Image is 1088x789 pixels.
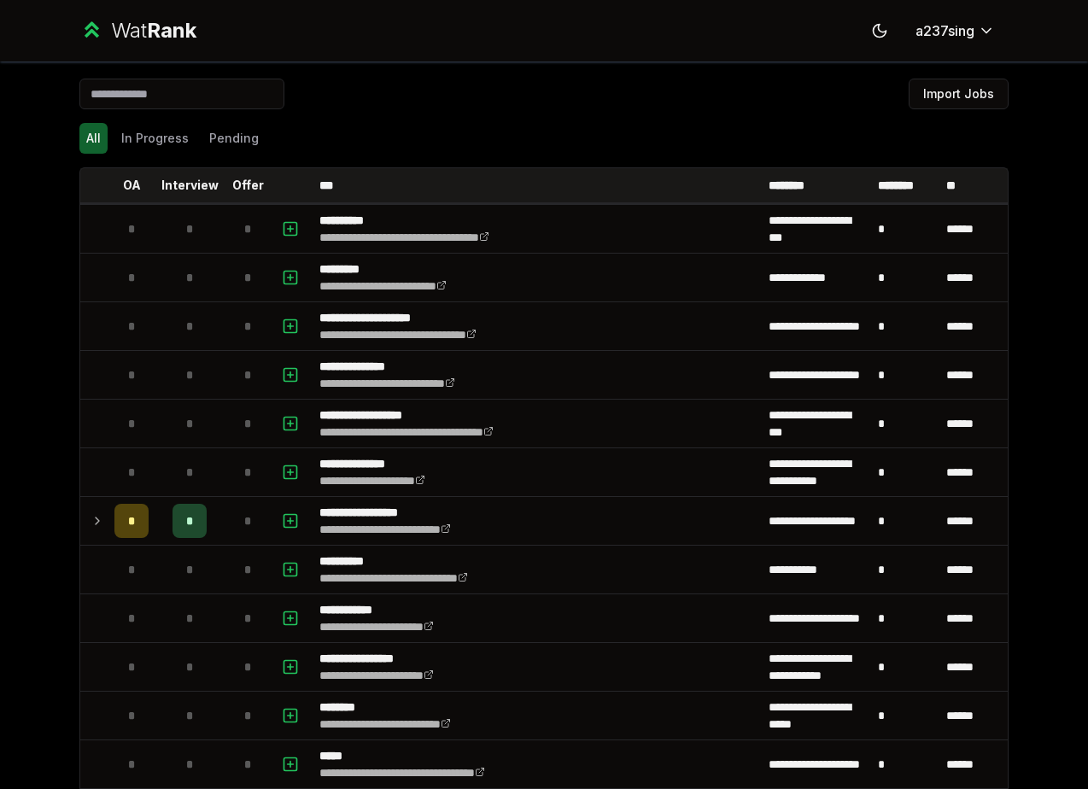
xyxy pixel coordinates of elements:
[902,15,1009,46] button: a237sing
[909,79,1009,109] button: Import Jobs
[114,123,196,154] button: In Progress
[232,177,264,194] p: Offer
[79,17,196,44] a: WatRank
[147,18,196,43] span: Rank
[915,20,974,41] span: a237sing
[79,123,108,154] button: All
[202,123,266,154] button: Pending
[111,17,196,44] div: Wat
[161,177,219,194] p: Interview
[123,177,141,194] p: OA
